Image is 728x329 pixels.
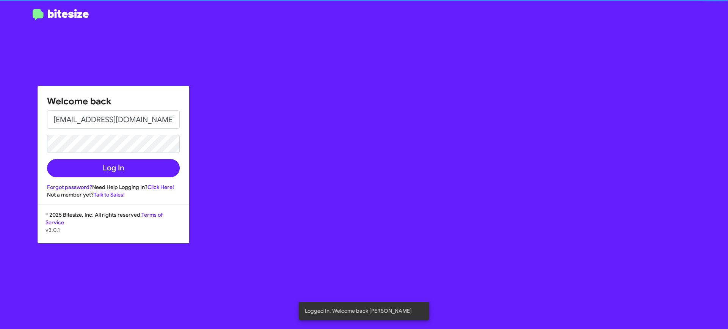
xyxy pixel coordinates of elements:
p: v3.0.1 [45,226,181,234]
button: Log In [47,159,180,177]
input: Email address [47,110,180,129]
a: Talk to Sales! [94,191,125,198]
a: Click Here! [147,184,174,190]
span: Logged In. Welcome back [PERSON_NAME] [305,307,412,315]
div: Need Help Logging In? [47,183,180,191]
h1: Welcome back [47,95,180,107]
div: © 2025 Bitesize, Inc. All rights reserved. [38,211,189,243]
div: Not a member yet? [47,191,180,198]
a: Forgot password? [47,184,92,190]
